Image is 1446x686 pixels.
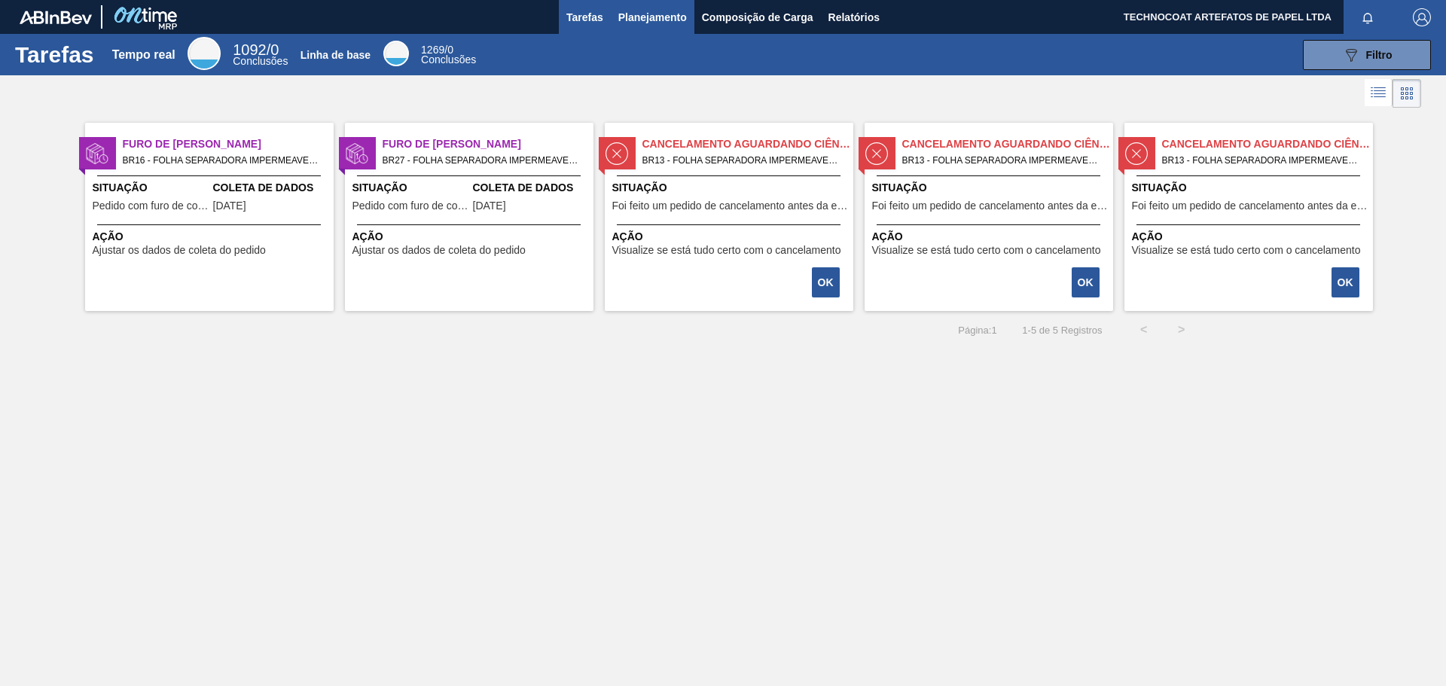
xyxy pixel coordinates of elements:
font: > [1178,323,1185,336]
font: Registros [1061,325,1103,336]
span: 16/06/2025 [473,200,506,212]
span: Coleta de Dados [473,180,590,196]
font: Tarefas [566,11,603,23]
font: 1 [1022,325,1027,336]
span: Cancelamento aguardando ciência [642,136,853,152]
img: status [346,142,368,165]
span: Pedido com furo de coleta [352,200,469,212]
font: Ação [352,230,383,242]
font: - [1028,325,1031,336]
font: Situação [1132,181,1187,194]
font: [DATE] [473,200,506,212]
font: Ação [93,230,124,242]
font: Página [958,325,988,336]
font: TECHNOCOAT ARTEFATOS DE PAPEL LTDA [1124,11,1332,23]
button: OK [1072,267,1100,297]
font: Composição de Carga [702,11,813,23]
div: Completar tarefa: 29840187 [1333,266,1361,299]
font: / [444,44,447,56]
div: Visão em Cards [1393,79,1421,108]
font: Pedido com furo de coleta [352,200,475,212]
span: Situação [93,180,209,196]
span: BR13 - FOLHA SEPARADORA IMPERMEAVEL Pedido - 2006440 [902,152,1101,169]
button: > [1163,311,1200,349]
span: Situação [1132,180,1369,196]
span: 1092 [233,41,267,58]
span: Pedido com furo de coleta [93,200,209,212]
img: status [1125,142,1148,165]
button: Filtro [1303,40,1431,70]
font: Cancelamento aguardando ciência [1162,138,1377,150]
font: Situação [352,181,407,194]
span: 23/08/2025 [213,200,246,212]
font: Coleta de Dados [473,181,574,194]
span: BR13 - FOLHA SEPARADORA IMPERMEAVEL Pedido - 2006441 [1162,152,1361,169]
font: Cancelamento aguardando ciência [642,138,858,150]
font: Filtro [1366,49,1393,61]
font: Tempo real [112,48,175,61]
font: Visualize se está tudo certo com o cancelamento [1132,244,1361,256]
font: [DATE] [213,200,246,212]
font: 0 [447,44,453,56]
img: TNhmsLtSVTkK8tSr43FrP2fwEKptu5GPRR3wAAAABJRU5ErkJggg== [20,11,92,24]
font: BR13 - FOLHA SEPARADORA IMPERMEAVEL Pedido - 2006439 [642,155,908,166]
div: Linha de base [383,41,409,66]
span: Cancelamento aguardando ciência [902,136,1113,152]
span: BR13 - FOLHA SEPARADORA IMPERMEAVEL Pedido - 2006439 [642,152,841,169]
font: OK [1338,276,1353,288]
font: BR13 - FOLHA SEPARADORA IMPERMEAVEL Pedido - 2006441 [1162,155,1427,166]
font: Coleta de Dados [213,181,314,194]
button: OK [1332,267,1359,297]
img: status [606,142,628,165]
font: 1 [991,325,996,336]
font: Conclusões [233,55,288,67]
font: 5 [1031,325,1036,336]
button: < [1125,311,1163,349]
font: Foi feito um pedido de cancelamento antes da etapa de aguardando faturamento [612,200,991,212]
font: Ação [612,230,643,242]
font: Conclusões [421,53,476,66]
font: Linha de base [300,49,371,61]
font: Situação [93,181,148,194]
div: Tempo real [233,44,288,66]
span: 1269 [421,44,444,56]
font: BR27 - FOLHA SEPARADORA IMPERMEAVEL Pedido - 1968980 [383,155,648,166]
font: Visualize se está tudo certo com o cancelamento [872,244,1101,256]
div: Linha de base [421,45,476,65]
font: Furo de [PERSON_NAME] [383,138,521,150]
font: / [267,41,271,58]
font: Ação [1132,230,1163,242]
font: < [1140,323,1147,336]
font: BR13 - FOLHA SEPARADORA IMPERMEAVEL Pedido - 2006440 [902,155,1167,166]
span: Situação [352,180,469,196]
font: de [1039,325,1050,336]
span: Situação [872,180,1109,196]
div: Tempo real [188,37,221,70]
font: Relatórios [828,11,880,23]
font: Situação [612,181,667,194]
span: Foi feito um pedido de cancelamento antes da etapa de aguardando faturamento [612,200,850,212]
img: status [86,142,108,165]
font: Visualize se está tudo certo com o cancelamento [612,244,841,256]
div: Visão em Lista [1365,79,1393,108]
span: Furo de Coleta [383,136,593,152]
span: BR16 - FOLHA SEPARADORA IMPERMEAVEL Pedido - 1971943 [123,152,322,169]
div: Completar tarefa: 29840185 [813,266,841,299]
button: OK [812,267,840,297]
span: Foi feito um pedido de cancelamento antes da etapa de aguardando faturamento [872,200,1109,212]
font: Foi feito um pedido de cancelamento antes da etapa de aguardando faturamento [872,200,1251,212]
span: Cancelamento aguardando ciência [1162,136,1373,152]
font: 0 [270,41,279,58]
img: status [865,142,888,165]
font: Situação [872,181,927,194]
font: : [989,325,992,336]
span: Situação [612,180,850,196]
font: Planejamento [618,11,687,23]
div: Completar tarefa: 29840186 [1073,266,1101,299]
font: OK [1078,276,1094,288]
font: Ajustar os dados de coleta do pedido [352,244,526,256]
font: Ajustar os dados de coleta do pedido [93,244,266,256]
span: BR27 - FOLHA SEPARADORA IMPERMEAVEL Pedido - 1968980 [383,152,581,169]
font: OK [818,276,834,288]
span: Furo de Coleta [123,136,334,152]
